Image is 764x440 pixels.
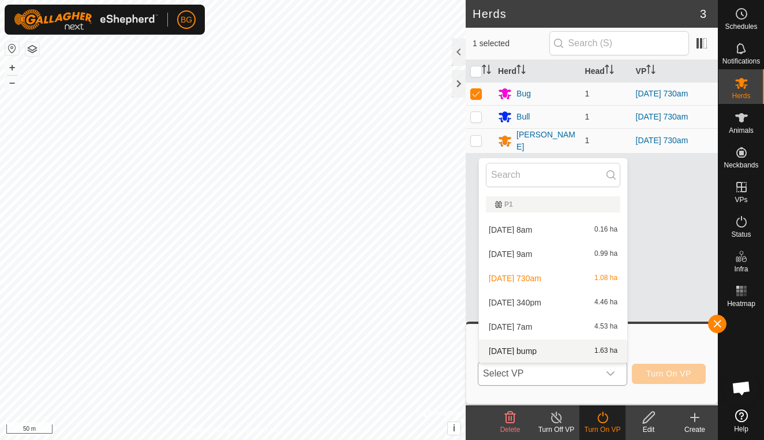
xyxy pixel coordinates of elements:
span: Schedules [725,23,757,30]
span: 1 [585,112,590,121]
li: 2025-09-12 7am [479,315,627,338]
span: Neckbands [724,162,758,169]
span: Status [731,231,751,238]
input: Search [486,163,620,187]
span: [DATE] 340pm [489,299,541,307]
span: Animals [729,127,754,134]
span: 4.53 ha [594,323,617,331]
h2: Herds [473,7,700,21]
div: Turn Off VP [533,424,579,435]
ul: Option List [479,192,627,363]
th: Head [581,60,631,83]
img: Gallagher Logo [14,9,158,30]
li: 2025-09-06 340pm [479,291,627,314]
a: [DATE] 730am [636,136,688,145]
button: Turn On VP [632,364,706,384]
button: Map Layers [25,42,39,56]
span: 1.08 ha [594,274,617,282]
span: 1 [585,89,590,98]
th: VP [631,60,718,83]
input: Search (S) [549,31,689,55]
div: Bull [516,111,530,123]
span: 1 selected [473,38,549,50]
a: Privacy Policy [188,425,231,435]
span: Infra [734,266,748,273]
p-sorticon: Activate to sort [646,66,656,76]
span: 1 [585,136,590,145]
button: i [448,422,460,435]
span: 0.16 ha [594,226,617,234]
th: Herd [493,60,580,83]
div: Create [672,424,718,435]
div: Edit [626,424,672,435]
button: – [5,76,19,90]
li: 2025-08-31 9am [479,243,627,266]
li: 2025-09-13 bump [479,340,627,363]
span: Herds [732,92,750,99]
a: [DATE] 730am [636,89,688,98]
span: 3 [700,5,706,23]
button: Reset Map [5,42,19,55]
a: [DATE] 730am [636,112,688,121]
li: 2025-09-04 730am [479,267,627,290]
span: 1.63 ha [594,347,617,355]
span: VPs [735,196,747,203]
li: 2025-08-27 8am [479,218,627,241]
div: P1 [495,201,611,208]
span: [DATE] 9am [489,250,532,258]
span: Select VP [478,362,599,385]
span: [DATE] 730am [489,274,541,282]
span: 0.99 ha [594,250,617,258]
span: [DATE] 7am [489,323,532,331]
span: [DATE] 8am [489,226,532,234]
span: Delete [500,426,520,434]
span: Heatmap [727,300,755,307]
div: Turn On VP [579,424,626,435]
p-sorticon: Activate to sort [605,66,614,76]
div: Open chat [724,371,759,405]
span: [DATE] bump [489,347,537,355]
span: Notifications [722,58,760,65]
span: i [453,423,455,433]
span: Help [734,426,748,432]
p-sorticon: Activate to sort [516,66,526,76]
div: [PERSON_NAME] [516,129,575,153]
div: dropdown trigger [599,362,622,385]
a: Help [718,405,764,437]
button: + [5,61,19,74]
a: Contact Us [244,425,278,435]
span: 4.46 ha [594,299,617,307]
span: BG [181,14,192,26]
span: Turn On VP [646,369,691,378]
p-sorticon: Activate to sort [482,66,491,76]
div: Bug [516,88,531,100]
